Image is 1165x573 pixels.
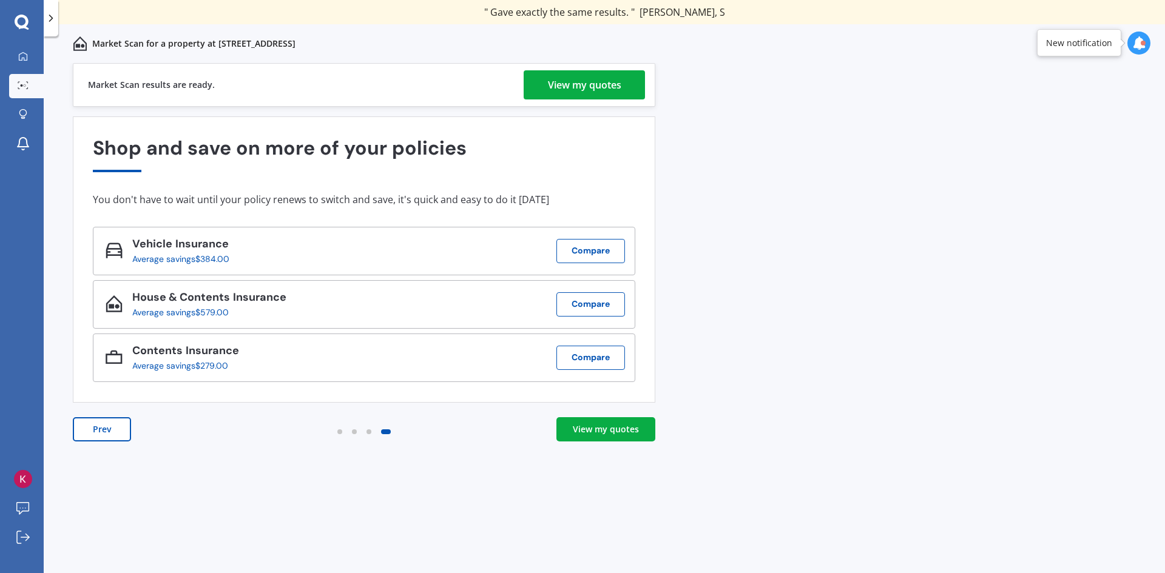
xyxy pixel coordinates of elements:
span: Insurance [183,343,239,358]
div: Vehicle [132,238,239,254]
img: Contents_icon [106,349,123,366]
button: Prev [73,417,131,441]
div: Shop and save on more of your policies [93,137,635,172]
div: Average savings $579.00 [132,307,277,317]
div: " Great stuff team! first time using it, and it was very clear and concise. " [401,6,808,18]
div: Average savings $384.00 [132,254,229,264]
button: Compare [556,239,625,263]
span: Insurance [230,290,286,304]
div: New notification [1046,37,1112,49]
p: Market Scan for a property at [STREET_ADDRESS] [92,38,295,50]
img: home-and-contents.b802091223b8502ef2dd.svg [73,36,87,51]
div: Average savings $279.00 [132,361,229,370]
img: ACg8ocK6ArCd6TRsytlPeqtRBfMcPD6ZQn-iKdSvN2jwC8fTYXAKEg=s96-c [14,470,32,488]
span: Insurance [172,236,229,251]
img: Vehicle_icon [106,242,123,259]
div: Contents [132,344,239,361]
div: View my quotes [573,423,639,435]
div: Market Scan results are ready. [88,64,215,106]
span: [PERSON_NAME] [733,5,808,19]
a: View my quotes [524,70,645,99]
div: House & Contents [132,291,286,307]
a: View my quotes [556,417,655,441]
button: Compare [556,292,625,317]
img: House & Contents_icon [106,295,123,312]
button: Compare [556,346,625,370]
div: View my quotes [548,70,621,99]
div: You don't have to wait until your policy renews to switch and save, it's quick and easy to do it ... [93,193,635,206]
